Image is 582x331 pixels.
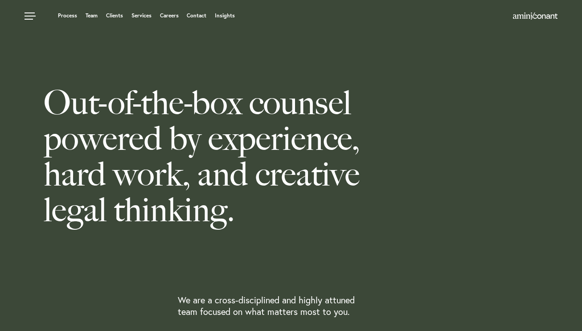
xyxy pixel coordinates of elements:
[160,13,179,18] a: Careers
[106,13,123,18] a: Clients
[131,13,152,18] a: Services
[58,13,77,18] a: Process
[513,13,557,20] a: Home
[178,294,373,318] p: We are a cross-disciplined and highly attuned team focused on what matters most to you.
[86,13,98,18] a: Team
[215,13,235,18] a: Insights
[187,13,206,18] a: Contact
[513,12,557,20] img: Amini & Conant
